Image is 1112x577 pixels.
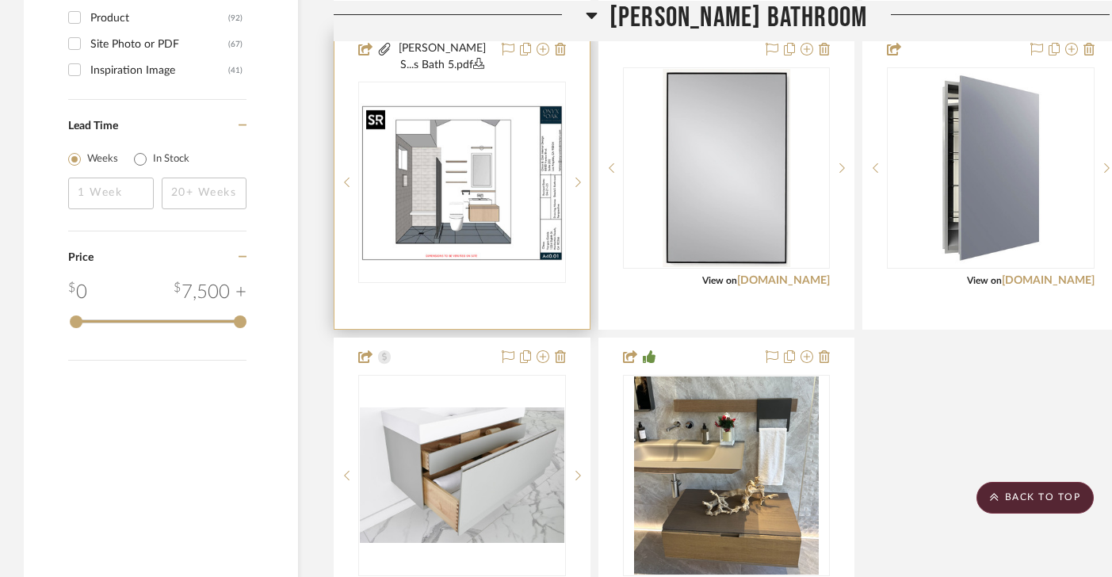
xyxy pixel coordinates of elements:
[360,103,564,261] img: Steele's Bathroom Perspective & Inspiration
[888,68,1094,268] div: 0
[162,178,247,209] input: 20+ Weeks
[976,482,1094,514] scroll-to-top-button: BACK TO TOP
[90,6,228,31] div: Product
[359,82,565,282] div: 0
[68,278,87,307] div: 0
[737,275,830,286] a: [DOMAIN_NAME]
[892,69,1090,267] img: Medicine Cabinet
[87,151,118,167] label: Weeks
[624,68,830,268] div: 0
[702,276,737,285] span: View on
[90,58,228,83] div: Inspiration Image
[228,58,243,83] div: (41)
[1002,275,1095,286] a: [DOMAIN_NAME]
[634,376,819,575] img: Inspiration
[228,32,243,57] div: (67)
[174,278,246,307] div: 7,500 +
[967,276,1002,285] span: View on
[360,407,564,544] img: Floating Vanity, 24"
[663,69,790,267] img: Medicine Cabinet
[68,252,94,263] span: Price
[68,120,118,132] span: Lead Time
[68,178,154,209] input: 1 Week
[228,6,243,31] div: (92)
[90,32,228,57] div: Site Photo or PDF
[153,151,189,167] label: In Stock
[392,40,492,74] button: [PERSON_NAME] S...s Bath 5.pdf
